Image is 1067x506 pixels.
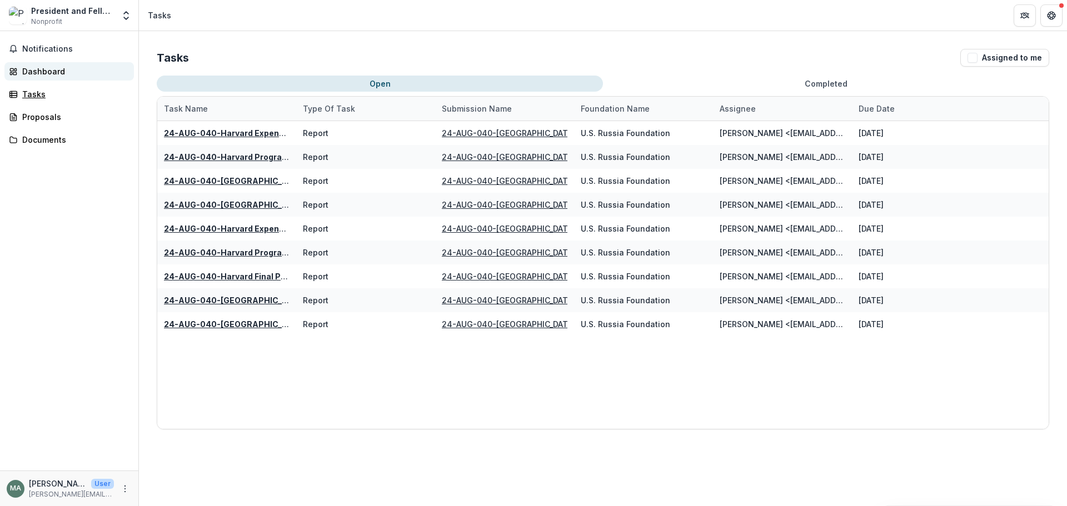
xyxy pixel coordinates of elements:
[157,76,603,92] button: Open
[29,478,87,489] p: [PERSON_NAME]
[9,7,27,24] img: President and Fellows of Harvard College
[157,97,296,121] div: Task Name
[720,270,845,282] div: [PERSON_NAME] <[EMAIL_ADDRESS][DOMAIN_NAME]>, [PERSON_NAME] <[EMAIL_ADDRESS][DOMAIN_NAME]>
[574,103,656,114] div: Foundation Name
[1014,4,1036,27] button: Partners
[296,97,435,121] div: Type of Task
[574,97,713,121] div: Foundation Name
[303,223,328,234] div: Report
[4,85,134,103] a: Tasks
[91,479,114,489] p: User
[720,199,845,211] div: [PERSON_NAME] <[EMAIL_ADDRESS][DOMAIN_NAME]>, [PERSON_NAME] <[EMAIL_ADDRESS][DOMAIN_NAME]>
[581,270,670,282] div: U.S. Russia Foundation
[118,482,132,495] button: More
[581,247,670,258] div: U.S. Russia Foundation
[442,248,864,257] a: 24-AUG-040-[GEOGRAPHIC_DATA] | Professional Development for Displaced [DEMOGRAPHIC_DATA] Scholars
[859,247,884,258] div: [DATE]
[303,127,328,139] div: Report
[143,7,176,23] nav: breadcrumb
[581,199,670,211] div: U.S. Russia Foundation
[1040,4,1063,27] button: Get Help
[303,318,328,330] div: Report
[581,127,670,139] div: U.S. Russia Foundation
[581,294,670,306] div: U.S. Russia Foundation
[435,97,574,121] div: Submission Name
[164,152,328,162] a: 24-AUG-040-Harvard Program Report #1
[442,319,864,329] a: 24-AUG-040-[GEOGRAPHIC_DATA] | Professional Development for Displaced [DEMOGRAPHIC_DATA] Scholars
[852,97,991,121] div: Due Date
[4,108,134,126] a: Proposals
[164,128,340,138] a: 24-AUG-040-Harvard Expense Summary #1
[164,272,339,281] a: 24-AUG-040-Harvard Final Program Report
[164,176,385,186] a: 24-AUG-040-[GEOGRAPHIC_DATA] List of Expenses #1
[581,151,670,163] div: U.S. Russia Foundation
[442,152,864,162] a: 24-AUG-040-[GEOGRAPHIC_DATA] | Professional Development for Displaced [DEMOGRAPHIC_DATA] Scholars
[164,319,395,329] a: 24-AUG-040-[GEOGRAPHIC_DATA] Final List of Expenses
[960,49,1049,67] button: Assigned to me
[859,223,884,234] div: [DATE]
[303,151,328,163] div: Report
[164,295,404,305] u: 24-AUG-040-[GEOGRAPHIC_DATA] Final Expense Summary
[296,103,362,114] div: Type of Task
[442,224,864,233] u: 24-AUG-040-[GEOGRAPHIC_DATA] | Professional Development for Displaced [DEMOGRAPHIC_DATA] Scholars
[720,127,845,139] div: [PERSON_NAME] <[EMAIL_ADDRESS][DOMAIN_NAME]>, [PERSON_NAME] <[EMAIL_ADDRESS][DOMAIN_NAME]>
[148,9,171,21] div: Tasks
[164,224,341,233] u: 24-AUG-040-Harvard Expense Summary #2
[22,44,129,54] span: Notifications
[118,4,134,27] button: Open entity switcher
[164,200,386,209] a: 24-AUG-040-[GEOGRAPHIC_DATA] List of Expenses #2
[720,175,845,187] div: [PERSON_NAME] <[EMAIL_ADDRESS][DOMAIN_NAME]>, [PERSON_NAME] <[EMAIL_ADDRESS][DOMAIN_NAME]>
[4,40,134,58] button: Notifications
[720,247,845,258] div: [PERSON_NAME] <[EMAIL_ADDRESS][DOMAIN_NAME]>, [PERSON_NAME] <[EMAIL_ADDRESS][DOMAIN_NAME]>
[581,175,670,187] div: U.S. Russia Foundation
[581,318,670,330] div: U.S. Russia Foundation
[303,199,328,211] div: Report
[720,151,845,163] div: [PERSON_NAME] <[EMAIL_ADDRESS][DOMAIN_NAME]>, [PERSON_NAME] <[EMAIL_ADDRESS][DOMAIN_NAME]>
[852,103,901,114] div: Due Date
[859,151,884,163] div: [DATE]
[442,176,864,186] a: 24-AUG-040-[GEOGRAPHIC_DATA] | Professional Development for Displaced [DEMOGRAPHIC_DATA] Scholars
[442,272,864,281] a: 24-AUG-040-[GEOGRAPHIC_DATA] | Professional Development for Displaced [DEMOGRAPHIC_DATA] Scholars
[720,318,845,330] div: [PERSON_NAME] <[EMAIL_ADDRESS][DOMAIN_NAME]>, [PERSON_NAME] <[EMAIL_ADDRESS][DOMAIN_NAME]>
[164,248,330,257] u: 24-AUG-040-Harvard Program Report #2
[442,200,864,209] a: 24-AUG-040-[GEOGRAPHIC_DATA] | Professional Development for Displaced [DEMOGRAPHIC_DATA] Scholars
[720,223,845,234] div: [PERSON_NAME] <[EMAIL_ADDRESS][DOMAIN_NAME]>, [PERSON_NAME] <[EMAIL_ADDRESS][DOMAIN_NAME]>
[859,199,884,211] div: [DATE]
[157,51,189,64] h2: Tasks
[720,294,845,306] div: [PERSON_NAME] <[EMAIL_ADDRESS][DOMAIN_NAME]>, [PERSON_NAME] <[EMAIL_ADDRESS][DOMAIN_NAME]>
[303,175,328,187] div: Report
[859,294,884,306] div: [DATE]
[603,76,1049,92] button: Completed
[581,223,670,234] div: U.S. Russia Foundation
[442,128,864,138] a: 24-AUG-040-[GEOGRAPHIC_DATA] | Professional Development for Displaced [DEMOGRAPHIC_DATA] Scholars
[442,295,864,305] a: 24-AUG-040-[GEOGRAPHIC_DATA] | Professional Development for Displaced [DEMOGRAPHIC_DATA] Scholars
[29,489,114,499] p: [PERSON_NAME][EMAIL_ADDRESS][DOMAIN_NAME]
[713,97,852,121] div: Assignee
[435,103,518,114] div: Submission Name
[303,270,328,282] div: Report
[31,17,62,27] span: Nonprofit
[4,131,134,149] a: Documents
[303,247,328,258] div: Report
[22,88,125,100] div: Tasks
[22,111,125,123] div: Proposals
[22,66,125,77] div: Dashboard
